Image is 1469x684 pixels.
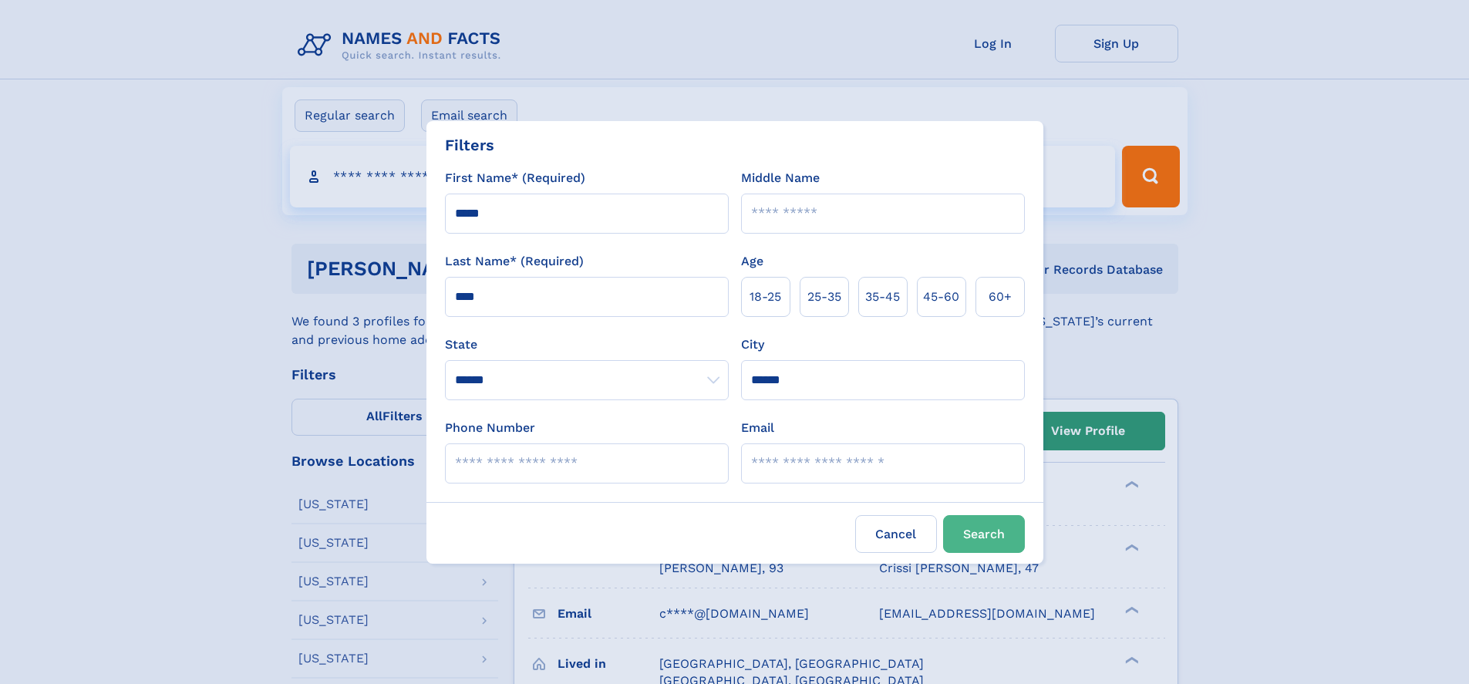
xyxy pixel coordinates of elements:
[445,133,494,157] div: Filters
[445,335,729,354] label: State
[741,169,820,187] label: Middle Name
[989,288,1012,306] span: 60+
[807,288,841,306] span: 25‑35
[750,288,781,306] span: 18‑25
[741,335,764,354] label: City
[865,288,900,306] span: 35‑45
[741,419,774,437] label: Email
[943,515,1025,553] button: Search
[855,515,937,553] label: Cancel
[445,252,584,271] label: Last Name* (Required)
[445,419,535,437] label: Phone Number
[445,169,585,187] label: First Name* (Required)
[741,252,763,271] label: Age
[923,288,959,306] span: 45‑60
